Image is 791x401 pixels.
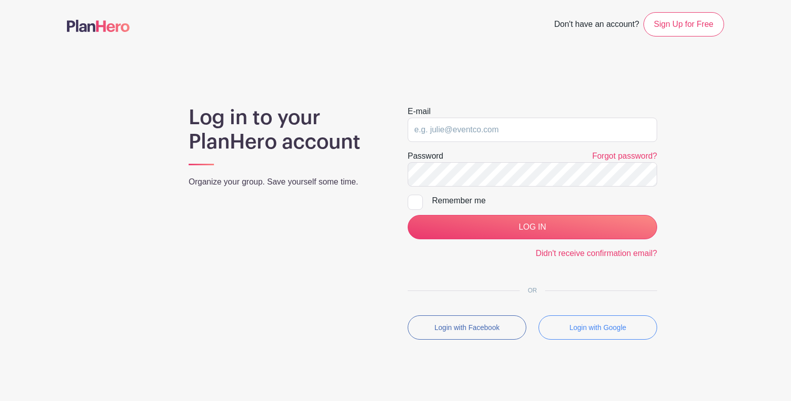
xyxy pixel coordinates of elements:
[67,20,130,32] img: logo-507f7623f17ff9eddc593b1ce0a138ce2505c220e1c5a4e2b4648c50719b7d32.svg
[408,215,657,239] input: LOG IN
[432,195,657,207] div: Remember me
[538,315,657,340] button: Login with Google
[592,152,657,160] a: Forgot password?
[643,12,724,37] a: Sign Up for Free
[554,14,639,37] span: Don't have an account?
[535,249,657,258] a: Didn't receive confirmation email?
[189,105,383,154] h1: Log in to your PlanHero account
[408,150,443,162] label: Password
[408,118,657,142] input: e.g. julie@eventco.com
[408,315,526,340] button: Login with Facebook
[189,176,383,188] p: Organize your group. Save yourself some time.
[435,323,499,332] small: Login with Facebook
[569,323,626,332] small: Login with Google
[408,105,430,118] label: E-mail
[520,287,545,294] span: OR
